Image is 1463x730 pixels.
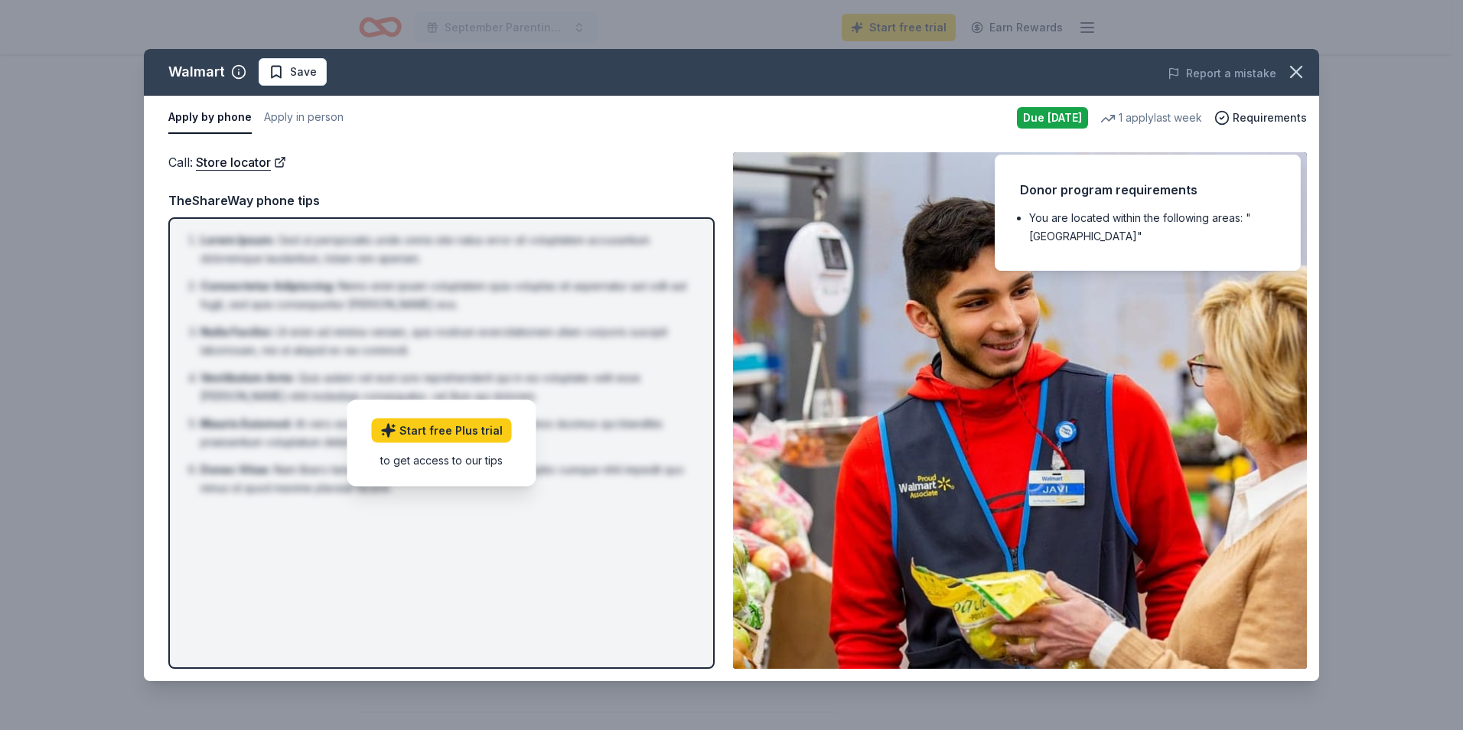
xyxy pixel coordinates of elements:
div: Due [DATE] [1017,107,1088,129]
button: Requirements [1214,109,1307,127]
li: Sed ut perspiciatis unde omnis iste natus error sit voluptatem accusantium doloremque laudantium,... [200,231,692,268]
span: Donec Vitae : [200,463,271,476]
span: Lorem Ipsum : [200,233,275,246]
span: Consectetur Adipiscing : [200,279,335,292]
div: Walmart [168,60,225,84]
span: Save [290,63,317,81]
li: Nemo enim ipsam voluptatem quia voluptas sit aspernatur aut odit aut fugit, sed quia consequuntur... [200,277,692,314]
div: Call : [168,152,715,172]
div: 1 apply last week [1100,109,1202,127]
li: At vero eos et accusamus et iusto odio dignissimos ducimus qui blanditiis praesentium voluptatum ... [200,415,692,451]
span: Nulla Facilisi : [200,325,273,338]
div: to get access to our tips [372,451,512,468]
li: Nam libero tempore, cum soluta nobis est eligendi optio cumque nihil impedit quo minus id quod ma... [200,461,692,497]
li: You are located within the following areas: "[GEOGRAPHIC_DATA]" [1029,209,1276,246]
span: Mauris Euismod : [200,417,292,430]
button: Report a mistake [1168,64,1276,83]
a: Start free Plus trial [372,418,512,442]
li: Quis autem vel eum iure reprehenderit qui in ea voluptate velit esse [PERSON_NAME] nihil molestia... [200,369,692,406]
button: Save [259,58,327,86]
button: Apply in person [264,102,344,134]
span: Requirements [1233,109,1307,127]
a: Store locator [196,152,286,172]
div: Donor program requirements [1020,180,1276,200]
img: Image for Walmart [733,152,1307,669]
span: Vestibulum Ante : [200,371,295,384]
button: Apply by phone [168,102,252,134]
li: Ut enim ad minima veniam, quis nostrum exercitationem ullam corporis suscipit laboriosam, nisi ut... [200,323,692,360]
div: TheShareWay phone tips [168,191,715,210]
